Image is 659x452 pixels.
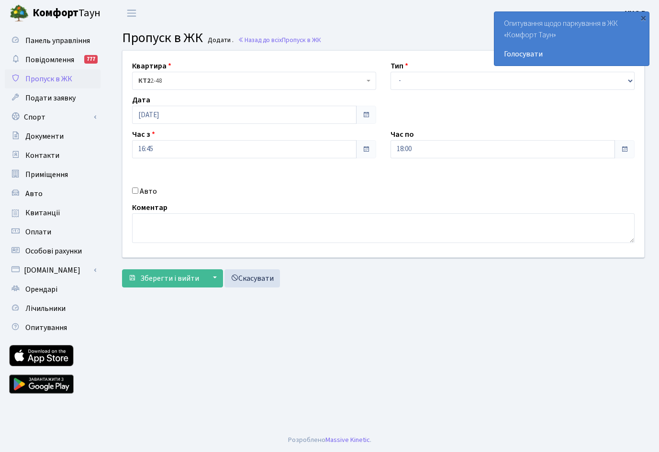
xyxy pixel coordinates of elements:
[5,69,101,88] a: Пропуск в ЖК
[25,322,67,333] span: Опитування
[25,35,90,46] span: Панель управління
[25,303,66,314] span: Лічильники
[138,76,364,86] span: <b>КТ2</b>&nbsp;&nbsp;&nbsp;2-48
[25,169,68,180] span: Приміщення
[132,129,155,140] label: Час з
[282,35,321,44] span: Пропуск в ЖК
[140,273,199,284] span: Зберегти і вийти
[25,150,59,161] span: Контакти
[5,299,101,318] a: Лічильники
[5,261,101,280] a: [DOMAIN_NAME]
[25,55,74,65] span: Повідомлення
[638,13,648,22] div: ×
[132,94,150,106] label: Дата
[5,184,101,203] a: Авто
[5,165,101,184] a: Приміщення
[504,48,639,60] a: Голосувати
[120,5,144,21] button: Переключити навігацію
[132,60,171,72] label: Квартира
[5,50,101,69] a: Повідомлення777
[391,129,414,140] label: Час по
[325,435,370,445] a: Massive Kinetic
[132,202,168,213] label: Коментар
[5,31,101,50] a: Панель управління
[10,4,29,23] img: logo.png
[25,208,60,218] span: Квитанції
[5,203,101,222] a: Квитанції
[206,36,234,44] small: Додати .
[5,242,101,261] a: Особові рахунки
[494,12,649,66] div: Опитування щодо паркування в ЖК «Комфорт Таун»
[25,74,72,84] span: Пропуск в ЖК
[5,146,101,165] a: Контакти
[625,8,648,19] a: УНО Р.
[5,318,101,337] a: Опитування
[25,131,64,142] span: Документи
[138,76,150,86] b: КТ2
[5,222,101,242] a: Оплати
[5,280,101,299] a: Орендарі
[122,269,205,287] button: Зберегти і вийти
[25,93,76,103] span: Подати заявку
[122,28,203,47] span: Пропуск в ЖК
[238,35,321,44] a: Назад до всіхПропуск в ЖК
[33,5,78,21] b: Комфорт
[140,186,157,197] label: Авто
[25,246,82,256] span: Особові рахунки
[5,127,101,146] a: Документи
[25,188,43,199] span: Авто
[5,108,101,127] a: Спорт
[5,88,101,108] a: Подати заявку
[224,269,280,287] a: Скасувати
[25,227,51,237] span: Оплати
[25,284,57,295] span: Орендарі
[391,60,408,72] label: Тип
[84,55,98,64] div: 777
[132,72,376,90] span: <b>КТ2</b>&nbsp;&nbsp;&nbsp;2-48
[288,435,371,445] div: Розроблено .
[33,5,101,22] span: Таун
